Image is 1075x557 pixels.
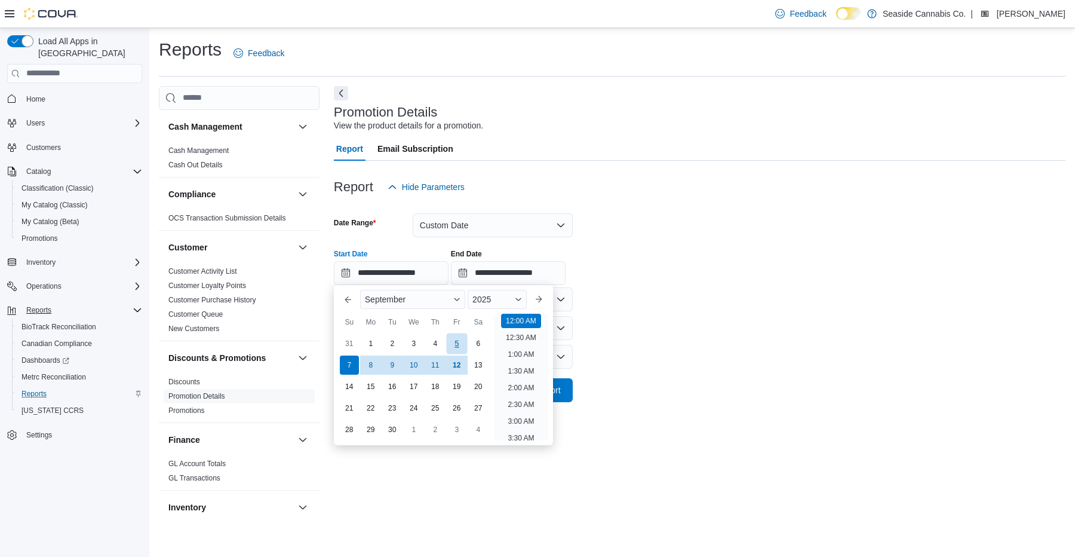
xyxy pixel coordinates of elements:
[413,213,573,237] button: Custom Date
[21,356,69,365] span: Dashboards
[168,296,256,304] a: Customer Purchase History
[404,399,423,418] div: day-24
[501,314,541,328] li: 12:00 AM
[17,403,142,418] span: Washington CCRS
[383,313,402,332] div: Tu
[12,402,147,419] button: [US_STATE] CCRS
[168,160,223,170] span: Cash Out Details
[296,433,310,447] button: Finance
[12,352,147,369] a: Dashboards
[334,249,368,259] label: Start Date
[426,399,445,418] div: day-25
[159,143,320,177] div: Cash Management
[340,420,359,439] div: day-28
[168,161,223,169] a: Cash Out Details
[17,215,84,229] a: My Catalog (Beta)
[168,391,225,401] span: Promotion Details
[21,140,142,155] span: Customers
[340,399,359,418] div: day-21
[21,91,142,106] span: Home
[361,334,380,353] div: day-1
[21,164,56,179] button: Catalog
[17,181,99,195] a: Classification (Classic)
[21,255,142,270] span: Inventory
[159,211,320,230] div: Compliance
[21,234,58,243] span: Promotions
[168,352,293,364] button: Discounts & Promotions
[21,140,66,155] a: Customers
[970,7,973,21] p: |
[447,377,466,396] div: day-19
[883,7,966,21] p: Seaside Cannabis Co.
[469,334,488,353] div: day-6
[21,217,79,227] span: My Catalog (Beta)
[168,146,229,155] a: Cash Management
[12,319,147,335] button: BioTrack Reconciliation
[361,399,380,418] div: day-22
[26,305,51,315] span: Reports
[2,90,147,108] button: Home
[168,213,286,223] span: OCS Transaction Submission Details
[296,120,310,134] button: Cash Management
[159,457,320,490] div: Finance
[168,281,246,290] span: Customer Loyalty Points
[159,375,320,423] div: Discounts & Promotions
[21,279,142,293] span: Operations
[21,339,92,348] span: Canadian Compliance
[469,399,488,418] div: day-27
[26,430,52,440] span: Settings
[296,187,310,201] button: Compliance
[361,377,380,396] div: day-15
[21,372,86,382] span: Metrc Reconciliation
[361,420,380,439] div: day-29
[446,333,467,354] div: day-5
[168,214,286,222] a: OCS Transaction Submission Details
[404,334,423,353] div: day-3
[2,278,147,295] button: Operations
[21,303,56,317] button: Reports
[168,473,220,483] span: GL Transactions
[17,231,63,246] a: Promotions
[2,139,147,156] button: Customers
[365,295,406,304] span: September
[168,188,293,200] button: Compliance
[17,198,142,212] span: My Catalog (Classic)
[469,356,488,375] div: day-13
[159,38,222,62] h1: Reports
[296,500,310,515] button: Inventory
[17,336,142,351] span: Canadian Compliance
[21,389,47,399] span: Reports
[556,295,566,304] button: Open list of options
[383,175,469,199] button: Hide Parameters
[168,460,226,468] a: GL Account Totals
[17,353,142,368] span: Dashboards
[12,180,147,197] button: Classification (Classic)
[168,406,205,415] a: Promotions
[26,167,51,176] span: Catalog
[168,474,220,482] a: GL Transactions
[168,352,266,364] h3: Discounts & Promotions
[447,399,466,418] div: day-26
[26,118,45,128] span: Users
[361,356,380,375] div: day-8
[21,183,94,193] span: Classification (Classic)
[21,406,84,415] span: [US_STATE] CCRS
[17,336,97,351] a: Canadian Compliance
[469,377,488,396] div: day-20
[340,377,359,396] div: day-14
[168,121,293,133] button: Cash Management
[17,320,142,334] span: BioTrack Reconciliation
[168,434,200,446] h3: Finance
[17,370,91,384] a: Metrc Reconciliation
[229,41,289,65] a: Feedback
[21,279,66,293] button: Operations
[21,322,96,332] span: BioTrack Reconciliation
[168,188,216,200] h3: Compliance
[404,377,423,396] div: day-17
[17,353,74,368] a: Dashboards
[21,255,60,270] button: Inventory
[447,313,466,332] div: Fr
